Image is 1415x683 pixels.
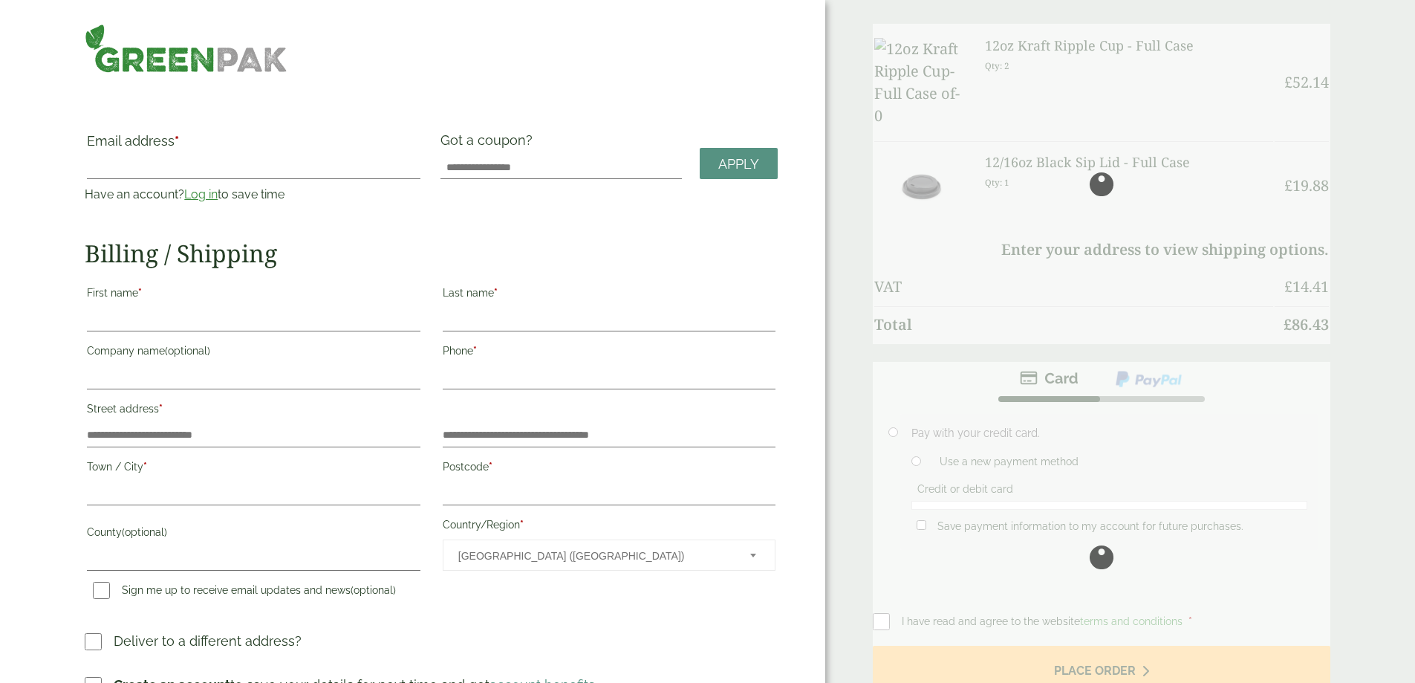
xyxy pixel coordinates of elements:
label: Sign me up to receive email updates and news [87,584,402,601]
abbr: required [159,403,163,415]
abbr: required [473,345,477,357]
h2: Billing / Shipping [85,239,778,268]
abbr: required [138,287,142,299]
span: (optional) [122,526,167,538]
abbr: required [175,133,179,149]
label: Got a coupon? [440,132,539,155]
span: Country/Region [443,540,775,571]
p: Have an account? to save time [85,186,422,204]
label: Town / City [87,456,420,482]
label: First name [87,282,420,308]
span: United Kingdom (UK) [458,540,730,572]
a: Log in [184,187,218,201]
span: (optional) [351,584,396,596]
span: Apply [718,156,759,172]
abbr: required [143,461,147,473]
label: County [87,522,420,547]
label: Phone [443,340,775,366]
img: GreenPak Supplies [85,24,287,73]
label: Last name [443,282,775,308]
input: Sign me up to receive email updates and news(optional) [93,582,110,599]
span: (optional) [165,345,210,357]
abbr: required [520,519,524,531]
label: Postcode [443,456,775,482]
abbr: required [489,461,492,473]
p: Deliver to a different address? [114,631,302,651]
label: Country/Region [443,514,775,540]
label: Street address [87,398,420,424]
label: Company name [87,340,420,366]
a: Apply [700,148,778,180]
abbr: required [494,287,498,299]
label: Email address [87,135,420,155]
